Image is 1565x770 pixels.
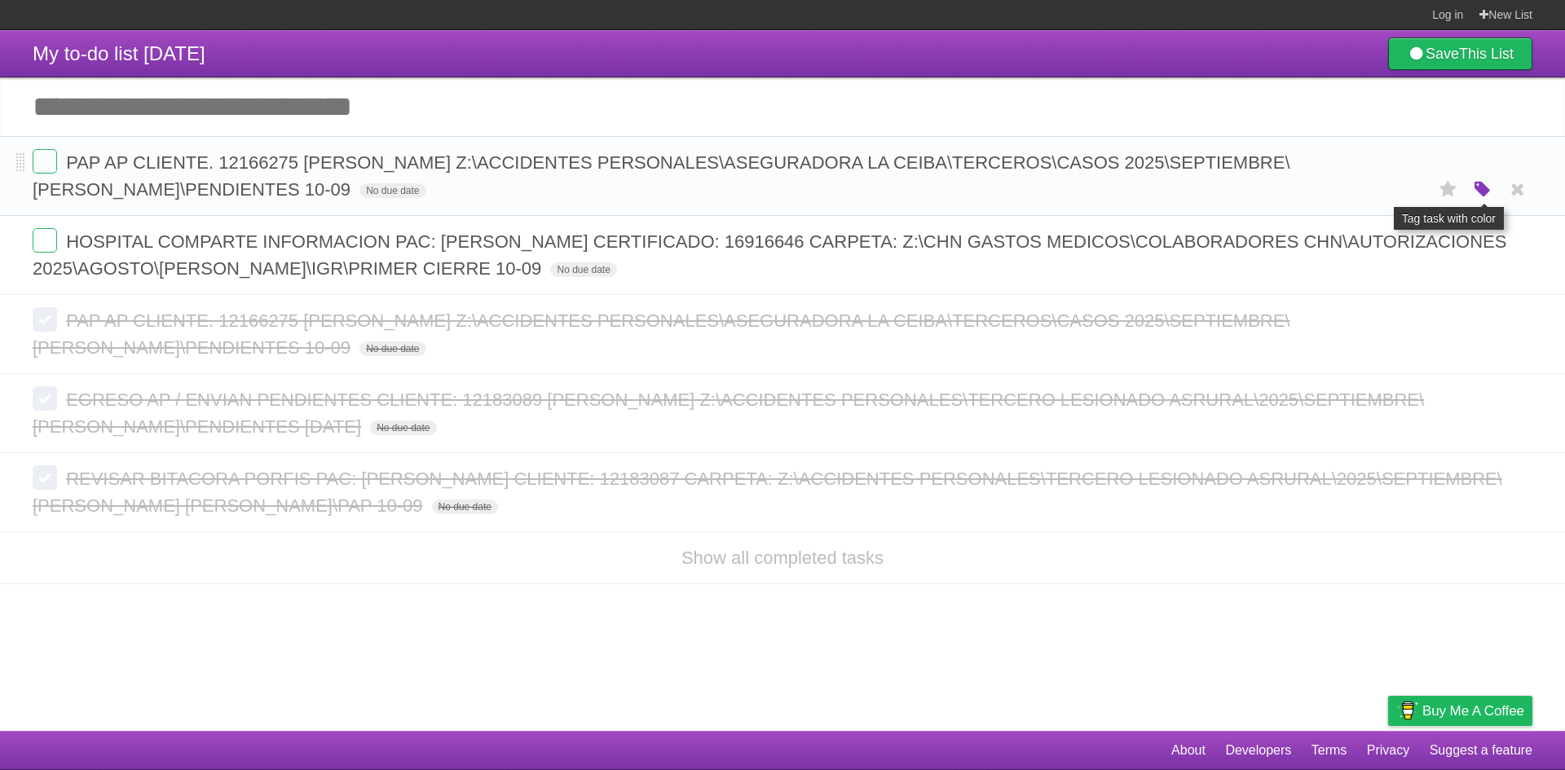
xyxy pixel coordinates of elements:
[33,389,1424,437] span: EGRESO AP / ENVIAN PENDIENTES CLIENTE: 12183089 [PERSON_NAME] Z:\ACCIDENTES PERSONALES\TERCERO LE...
[1388,696,1532,726] a: Buy me a coffee
[432,499,498,514] span: No due date
[33,386,57,411] label: Done
[1171,735,1206,766] a: About
[33,149,57,174] label: Done
[681,548,884,568] a: Show all completed tasks
[359,183,425,198] span: No due date
[33,310,1290,358] span: PAP AP CLIENTE. 12166275 [PERSON_NAME] Z:\ACCIDENTES PERSONALES\ASEGURADORA LA CEIBA\TERCEROS\CAS...
[1459,46,1514,62] b: This List
[33,231,1506,279] span: HOSPITAL COMPARTE INFORMACION PAC: [PERSON_NAME] CERTIFICADO: 16916646 CARPETA: Z:\CHN GASTOS MED...
[359,341,425,356] span: No due date
[1396,697,1418,724] img: Buy me a coffee
[33,42,205,64] span: My to-do list [DATE]
[1430,735,1532,766] a: Suggest a feature
[1388,37,1532,70] a: SaveThis List
[550,262,616,277] span: No due date
[33,469,1502,516] span: REVISAR BITACORA PORFIS PAC: [PERSON_NAME] CLIENTE: 12183087 CARPETA: Z:\ACCIDENTES PERSONALES\TE...
[1422,697,1524,725] span: Buy me a coffee
[1312,735,1347,766] a: Terms
[33,152,1290,200] span: PAP AP CLIENTE. 12166275 [PERSON_NAME] Z:\ACCIDENTES PERSONALES\ASEGURADORA LA CEIBA\TERCEROS\CAS...
[370,420,436,435] span: No due date
[1225,735,1291,766] a: Developers
[1433,176,1464,203] label: Star task
[33,228,57,253] label: Done
[33,307,57,332] label: Done
[1367,735,1409,766] a: Privacy
[33,465,57,490] label: Done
